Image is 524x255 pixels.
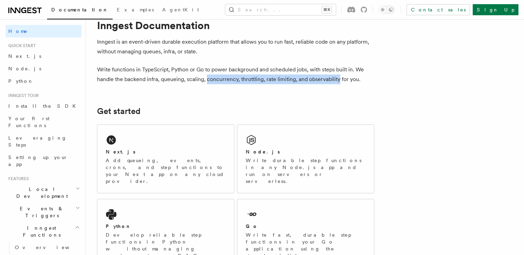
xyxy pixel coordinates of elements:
a: Install the SDK [6,100,81,112]
span: Examples [117,7,154,12]
span: Python [8,78,34,84]
h1: Inngest Documentation [97,19,374,32]
span: Install the SDK [8,103,80,109]
button: Local Development [6,183,81,202]
h2: Next.js [106,148,136,155]
a: Node.js [6,62,81,75]
a: AgentKit [158,2,203,19]
span: Home [8,28,28,35]
span: Next.js [8,53,41,59]
button: Inngest Functions [6,222,81,241]
a: Sign Up [473,4,518,15]
a: Examples [113,2,158,19]
button: Events & Triggers [6,202,81,222]
h2: Python [106,223,131,230]
span: AgentKit [162,7,199,12]
h2: Go [246,223,258,230]
span: Your first Functions [8,116,50,128]
button: Toggle dark mode [378,6,395,14]
span: Quick start [6,43,36,49]
span: Local Development [6,186,76,200]
span: Inngest tour [6,93,39,98]
a: Next.js [6,50,81,62]
a: Contact sales [407,4,470,15]
a: Documentation [47,2,113,19]
span: Documentation [51,7,108,12]
a: Your first Functions [6,112,81,132]
a: Home [6,25,81,37]
kbd: ⌘K [322,6,332,13]
a: Setting up your app [6,151,81,170]
a: Next.jsAdd queueing, events, crons, and step functions to your Next app on any cloud provider. [97,124,234,193]
span: Events & Triggers [6,205,76,219]
p: Write durable step functions in any Node.js app and run on servers or serverless. [246,157,366,185]
span: Inngest Functions [6,225,75,238]
a: Get started [97,106,140,116]
span: Features [6,176,29,182]
span: Setting up your app [8,155,68,167]
span: Leveraging Steps [8,135,67,148]
button: Search...⌘K [225,4,336,15]
a: Overview [12,241,81,254]
h2: Node.js [246,148,280,155]
a: Node.jsWrite durable step functions in any Node.js app and run on servers or serverless. [237,124,374,193]
p: Add queueing, events, crons, and step functions to your Next app on any cloud provider. [106,157,226,185]
p: Write functions in TypeScript, Python or Go to power background and scheduled jobs, with steps bu... [97,65,374,84]
p: Inngest is an event-driven durable execution platform that allows you to run fast, reliable code ... [97,37,374,56]
a: Leveraging Steps [6,132,81,151]
a: Python [6,75,81,87]
span: Node.js [8,66,41,71]
span: Overview [15,245,86,250]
